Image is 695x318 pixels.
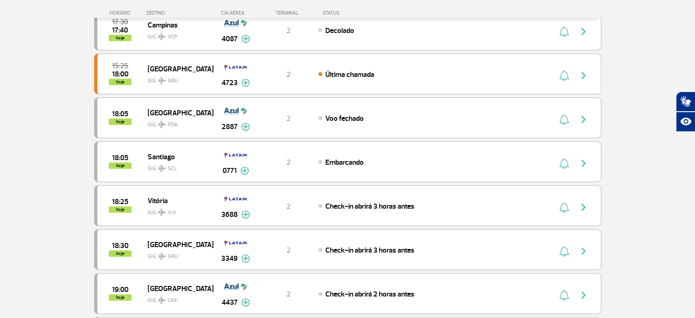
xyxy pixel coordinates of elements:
[112,27,128,33] span: 2025-09-27 17:40:45
[325,246,414,255] span: Check-in abrirá 3 horas antes
[148,151,206,162] span: Santiago
[112,111,128,117] span: 2025-09-27 18:05:00
[148,282,206,294] span: [GEOGRAPHIC_DATA]
[241,79,250,87] img: mais-info-painel-voo.svg
[559,114,569,125] img: sino-painel-voo.svg
[222,297,238,308] span: 4437
[148,72,206,85] span: GIG
[222,77,238,88] span: 4723
[112,155,128,161] span: 2025-09-27 18:05:00
[148,107,206,119] span: [GEOGRAPHIC_DATA]
[559,202,569,213] img: sino-painel-voo.svg
[578,70,589,81] img: seta-direita-painel-voo.svg
[158,77,166,84] img: destiny_airplane.svg
[109,206,132,213] span: hoje
[221,209,238,220] span: 3688
[109,79,132,85] span: hoje
[168,77,178,85] span: GRU
[148,291,206,305] span: GIG
[97,10,147,16] div: HORÁRIO
[168,296,177,305] span: CNF
[109,294,132,301] span: hoje
[148,248,206,261] span: GIG
[168,121,178,129] span: POA
[286,26,291,35] span: 2
[241,254,250,263] img: mais-info-painel-voo.svg
[221,253,238,264] span: 3349
[148,28,206,41] span: GIG
[158,253,166,260] img: destiny_airplane.svg
[286,202,291,211] span: 2
[112,19,128,25] span: 2025-09-27 17:30:00
[325,290,414,299] span: Check-in abrirá 2 horas antes
[146,10,213,16] div: DESTINO
[325,114,364,123] span: Voo fechado
[148,194,206,206] span: Vitória
[109,119,132,125] span: hoje
[325,70,374,79] span: Última chamada
[241,35,250,43] img: mais-info-painel-voo.svg
[148,238,206,250] span: [GEOGRAPHIC_DATA]
[676,92,695,112] button: Abrir tradutor de língua de sinais.
[559,246,569,257] img: sino-painel-voo.svg
[559,26,569,37] img: sino-painel-voo.svg
[559,158,569,169] img: sino-painel-voo.svg
[112,199,128,205] span: 2025-09-27 18:25:00
[158,209,166,216] img: destiny_airplane.svg
[148,204,206,217] span: GIG
[148,160,206,173] span: GIG
[112,243,128,249] span: 2025-09-27 18:30:00
[559,290,569,301] img: sino-painel-voo.svg
[168,33,177,41] span: VCP
[241,123,250,131] img: mais-info-painel-voo.svg
[158,165,166,172] img: destiny_airplane.svg
[112,71,128,77] span: 2025-09-27 18:00:00
[578,290,589,301] img: seta-direita-painel-voo.svg
[112,63,128,69] span: 2025-09-27 15:25:00
[286,70,291,79] span: 2
[112,286,128,293] span: 2025-09-27 19:00:00
[158,296,166,304] img: destiny_airplane.svg
[578,246,589,257] img: seta-direita-painel-voo.svg
[168,209,176,217] span: VIX
[109,250,132,257] span: hoje
[578,202,589,213] img: seta-direita-painel-voo.svg
[578,114,589,125] img: seta-direita-painel-voo.svg
[286,158,291,167] span: 2
[213,10,259,16] div: CIA AÉREA
[109,162,132,169] span: hoje
[148,19,206,31] span: Campinas
[109,35,132,41] span: hoje
[578,26,589,37] img: seta-direita-painel-voo.svg
[158,121,166,128] img: destiny_airplane.svg
[158,33,166,40] img: destiny_airplane.svg
[318,10,393,16] div: STATUS
[168,253,178,261] span: GRU
[325,26,354,35] span: Decolado
[223,165,237,176] span: 0771
[676,92,695,132] div: Plugin de acessibilidade da Hand Talk.
[222,121,238,132] span: 2887
[222,33,238,44] span: 4087
[676,112,695,132] button: Abrir recursos assistivos.
[578,158,589,169] img: seta-direita-painel-voo.svg
[241,298,250,307] img: mais-info-painel-voo.svg
[286,114,291,123] span: 2
[240,167,249,175] img: mais-info-painel-voo.svg
[559,70,569,81] img: sino-painel-voo.svg
[286,246,291,255] span: 2
[259,10,318,16] div: TERMINAL
[168,165,177,173] span: SCL
[286,290,291,299] span: 2
[148,63,206,75] span: [GEOGRAPHIC_DATA]
[241,210,250,219] img: mais-info-painel-voo.svg
[325,202,414,211] span: Check-in abrirá 3 horas antes
[148,116,206,129] span: GIG
[325,158,364,167] span: Embarcando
